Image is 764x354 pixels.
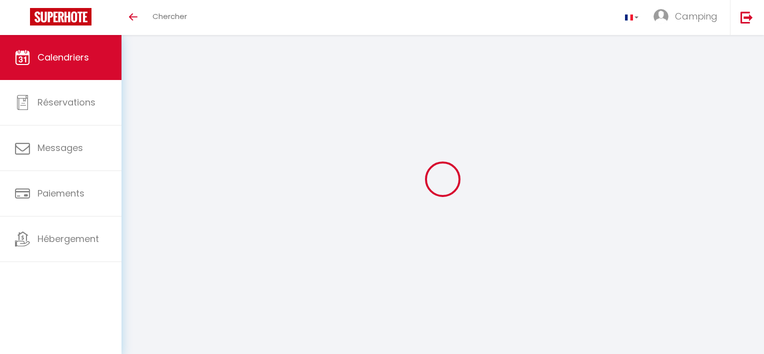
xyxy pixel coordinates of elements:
[37,232,99,245] span: Hébergement
[30,8,91,25] img: Super Booking
[675,10,717,22] span: Camping
[740,11,753,23] img: logout
[152,11,187,21] span: Chercher
[37,141,83,154] span: Messages
[37,51,89,63] span: Calendriers
[37,96,95,108] span: Réservations
[653,9,668,24] img: ...
[37,187,84,199] span: Paiements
